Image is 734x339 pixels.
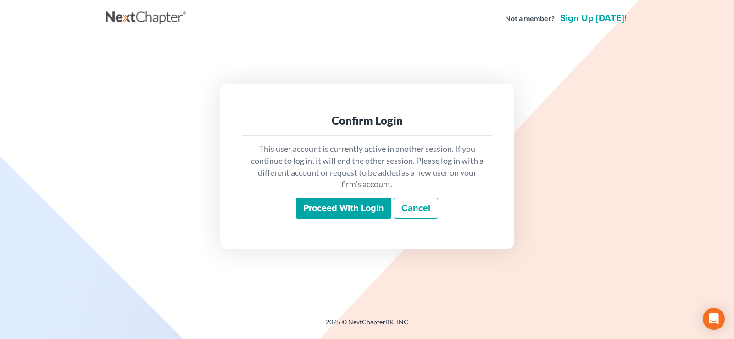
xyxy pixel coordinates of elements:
div: Confirm Login [250,113,484,128]
input: Proceed with login [296,198,391,219]
a: Sign up [DATE]! [558,14,628,23]
strong: Not a member? [505,13,555,24]
div: Open Intercom Messenger [703,308,725,330]
div: 2025 © NextChapterBK, INC [106,317,628,334]
p: This user account is currently active in another session. If you continue to log in, it will end ... [250,143,484,190]
a: Cancel [394,198,438,219]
